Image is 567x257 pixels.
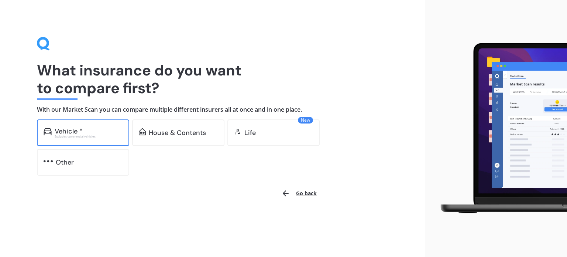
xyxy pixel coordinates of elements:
div: Vehicle * [55,128,83,135]
img: other.81dba5aafe580aa69f38.svg [44,158,53,165]
h4: With our Market Scan you can compare multiple different insurers all at once and in one place. [37,106,388,114]
img: car.f15378c7a67c060ca3f3.svg [44,128,52,135]
div: Life [244,129,256,136]
span: New [298,117,313,124]
img: home-and-contents.b802091223b8502ef2dd.svg [139,128,146,135]
img: laptop.webp [431,39,567,218]
div: House & Contents [149,129,206,136]
button: Go back [277,185,321,202]
div: Other [56,159,74,166]
div: Excludes commercial vehicles [55,135,123,138]
img: life.f720d6a2d7cdcd3ad642.svg [234,128,241,135]
h1: What insurance do you want to compare first? [37,61,388,97]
